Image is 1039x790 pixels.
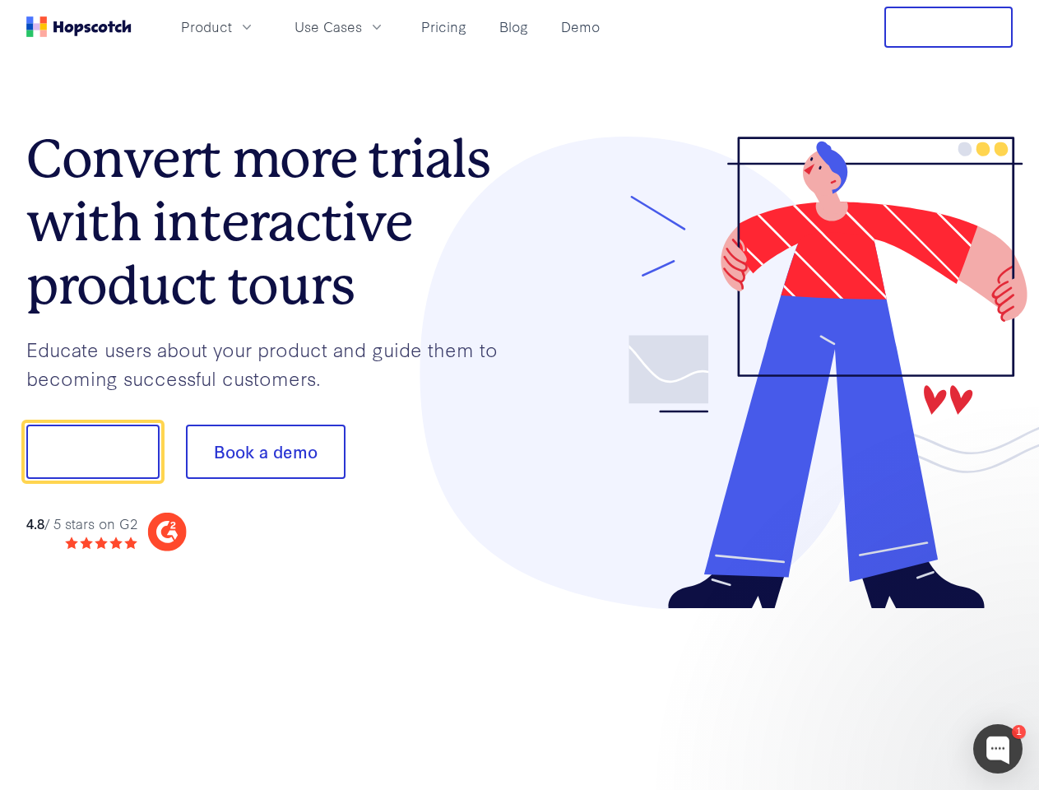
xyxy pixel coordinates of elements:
div: 1 [1012,725,1026,739]
button: Show me! [26,425,160,479]
span: Use Cases [295,16,362,37]
span: Product [181,16,232,37]
a: Demo [554,13,606,40]
div: / 5 stars on G2 [26,513,137,534]
button: Free Trial [884,7,1013,48]
button: Product [171,13,265,40]
a: Blog [493,13,535,40]
h1: Convert more trials with interactive product tours [26,128,520,317]
strong: 4.8 [26,513,44,532]
button: Book a demo [186,425,346,479]
a: Home [26,16,132,37]
button: Use Cases [285,13,395,40]
p: Educate users about your product and guide them to becoming successful customers. [26,335,520,392]
a: Pricing [415,13,473,40]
